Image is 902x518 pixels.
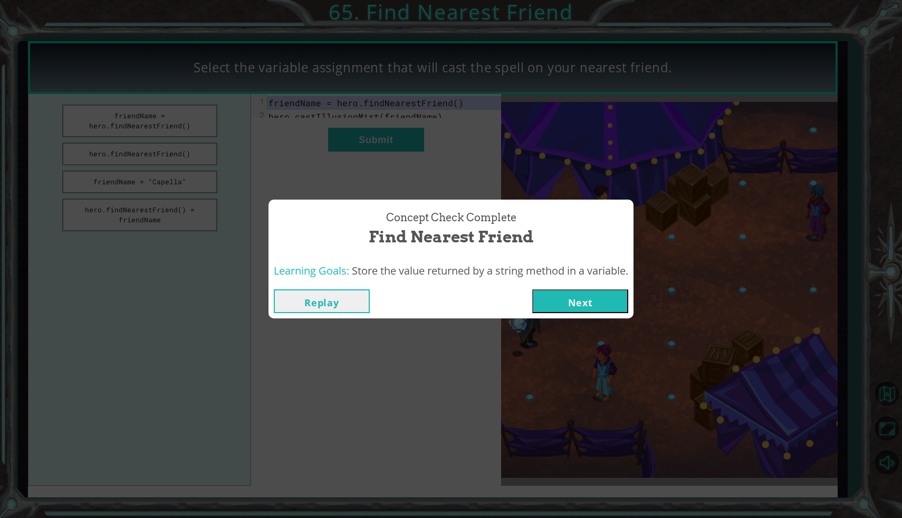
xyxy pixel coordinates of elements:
[274,263,349,278] span: Learning Goals:
[369,225,534,248] span: Find Nearest Friend
[274,289,370,313] button: Replay
[352,263,628,278] span: Store the value returned by a string method in a variable.
[386,210,516,225] span: Concept Check Complete
[532,289,628,313] button: Next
